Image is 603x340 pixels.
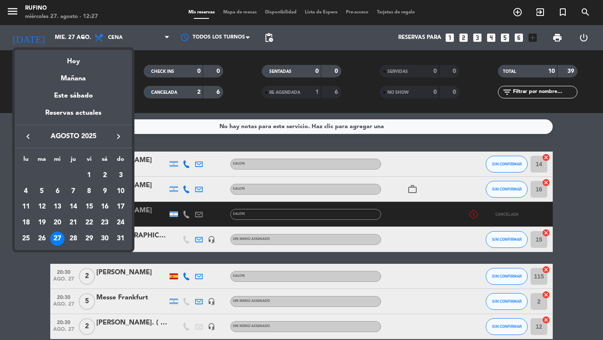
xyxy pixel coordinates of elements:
td: 6 de agosto de 2025 [49,183,65,199]
div: 1 [82,168,96,183]
td: 17 de agosto de 2025 [113,199,129,215]
div: 15 [82,200,96,214]
div: 10 [113,184,128,198]
td: 14 de agosto de 2025 [65,199,81,215]
td: 10 de agosto de 2025 [113,183,129,199]
div: 4 [19,184,33,198]
td: 3 de agosto de 2025 [113,167,129,183]
td: 9 de agosto de 2025 [97,183,113,199]
div: 30 [98,232,112,246]
td: 7 de agosto de 2025 [65,183,81,199]
div: 7 [66,184,80,198]
td: 12 de agosto de 2025 [34,199,50,215]
div: 9 [98,184,112,198]
td: 24 de agosto de 2025 [113,215,129,231]
div: 12 [35,200,49,214]
td: 18 de agosto de 2025 [18,215,34,231]
div: 31 [113,232,128,246]
td: 28 de agosto de 2025 [65,231,81,247]
div: 2 [98,168,112,183]
div: 16 [98,200,112,214]
div: 11 [19,200,33,214]
td: 19 de agosto de 2025 [34,215,50,231]
div: 23 [98,216,112,230]
th: martes [34,155,50,167]
th: domingo [113,155,129,167]
div: 27 [50,232,64,246]
div: 25 [19,232,33,246]
td: 8 de agosto de 2025 [81,183,97,199]
td: 31 de agosto de 2025 [113,231,129,247]
div: Mañana [15,67,132,84]
div: Este sábado [15,84,132,108]
td: 21 de agosto de 2025 [65,215,81,231]
div: 29 [82,232,96,246]
th: lunes [18,155,34,167]
div: 26 [35,232,49,246]
span: agosto 2025 [36,131,111,142]
td: 26 de agosto de 2025 [34,231,50,247]
td: AGO. [18,167,81,183]
div: 24 [113,216,128,230]
td: 30 de agosto de 2025 [97,231,113,247]
i: keyboard_arrow_right [113,131,124,142]
button: keyboard_arrow_right [111,131,126,142]
div: Reservas actuales [15,108,132,125]
td: 27 de agosto de 2025 [49,231,65,247]
i: keyboard_arrow_left [23,131,33,142]
td: 15 de agosto de 2025 [81,199,97,215]
div: 17 [113,200,128,214]
div: 20 [50,216,64,230]
th: jueves [65,155,81,167]
div: 19 [35,216,49,230]
div: 5 [35,184,49,198]
th: miércoles [49,155,65,167]
th: viernes [81,155,97,167]
td: 22 de agosto de 2025 [81,215,97,231]
div: 28 [66,232,80,246]
div: Hoy [15,50,132,67]
td: 25 de agosto de 2025 [18,231,34,247]
div: 6 [50,184,64,198]
td: 4 de agosto de 2025 [18,183,34,199]
div: 13 [50,200,64,214]
td: 20 de agosto de 2025 [49,215,65,231]
td: 23 de agosto de 2025 [97,215,113,231]
td: 13 de agosto de 2025 [49,199,65,215]
td: 2 de agosto de 2025 [97,167,113,183]
div: 22 [82,216,96,230]
div: 21 [66,216,80,230]
div: 3 [113,168,128,183]
td: 5 de agosto de 2025 [34,183,50,199]
button: keyboard_arrow_left [21,131,36,142]
td: 11 de agosto de 2025 [18,199,34,215]
td: 16 de agosto de 2025 [97,199,113,215]
div: 18 [19,216,33,230]
td: 1 de agosto de 2025 [81,167,97,183]
div: 8 [82,184,96,198]
th: sábado [97,155,113,167]
td: 29 de agosto de 2025 [81,231,97,247]
div: 14 [66,200,80,214]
